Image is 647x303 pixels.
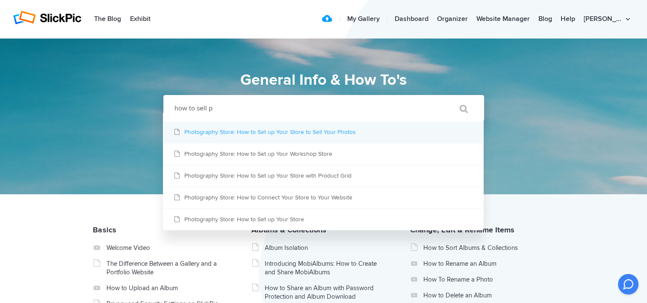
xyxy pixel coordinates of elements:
[93,225,116,235] a: Basics
[163,209,484,230] a: Photography Store: How to Set up Your Store
[265,259,386,276] a: Introducing MobiAlbums: How to Create and Share MobiAlbums
[423,259,544,268] a: How to Rename an Album
[163,165,484,187] a: Photography Store: How to Set up Your Store with Product Grid
[423,244,544,252] a: How to Sort Albums & Collections
[163,187,484,208] a: Photography Store: How to Connect Your Store to Your Website
[265,284,386,301] a: How to Share an Album with Password Protection and Album Download
[163,122,484,143] a: Photography Store: How to Set up Your Store to Sell Your Photos
[442,98,478,119] input: 
[163,143,484,165] a: Photography Store: How to Set up Your Workshop Store
[106,244,227,252] a: Welcome Video
[125,68,523,92] h1: General Info & How To's
[106,284,227,292] a: How to Upload an Album
[423,275,544,284] a: How To Rename a Photo
[265,244,386,252] a: Album Isolation
[423,291,544,300] a: How to Delete an Album
[106,259,227,276] a: The Difference Between a Gallery and a Portfolio Website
